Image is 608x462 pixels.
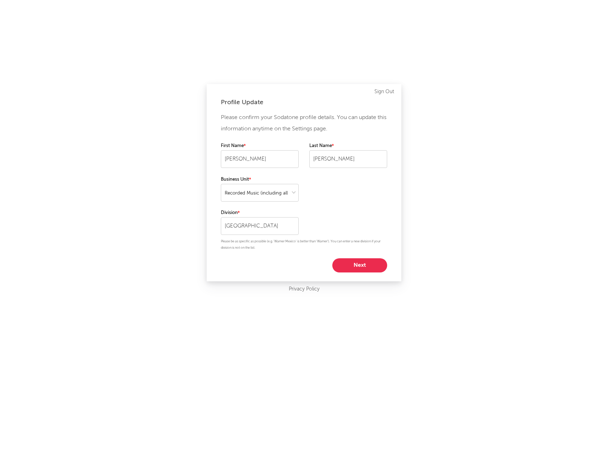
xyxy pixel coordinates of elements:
[221,217,299,235] input: Your division
[221,150,299,168] input: Your first name
[374,88,394,96] a: Sign Out
[309,150,387,168] input: Your last name
[221,98,387,107] div: Profile Update
[332,258,387,272] button: Next
[221,142,299,150] label: First Name
[309,142,387,150] label: Last Name
[221,112,387,135] p: Please confirm your Sodatone profile details. You can update this information anytime on the Sett...
[221,175,299,184] label: Business Unit
[221,238,387,251] p: Please be as specific as possible (e.g. 'Warner Mexico' is better than 'Warner'). You can enter a...
[289,285,320,294] a: Privacy Policy
[221,209,299,217] label: Division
